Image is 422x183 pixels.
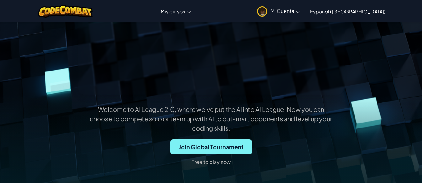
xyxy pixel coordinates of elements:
[170,139,252,154] button: Join Global Tournament
[254,1,303,21] a: Mi Cuenta
[257,6,267,17] img: avatar
[38,5,93,18] img: CodeCombat logo
[310,8,386,15] span: Español ([GEOGRAPHIC_DATA])
[307,3,389,20] a: Español ([GEOGRAPHIC_DATA])
[270,8,300,14] span: Mi Cuenta
[158,3,194,20] a: Mis cursos
[161,8,185,15] span: Mis cursos
[191,157,231,167] p: Free to play now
